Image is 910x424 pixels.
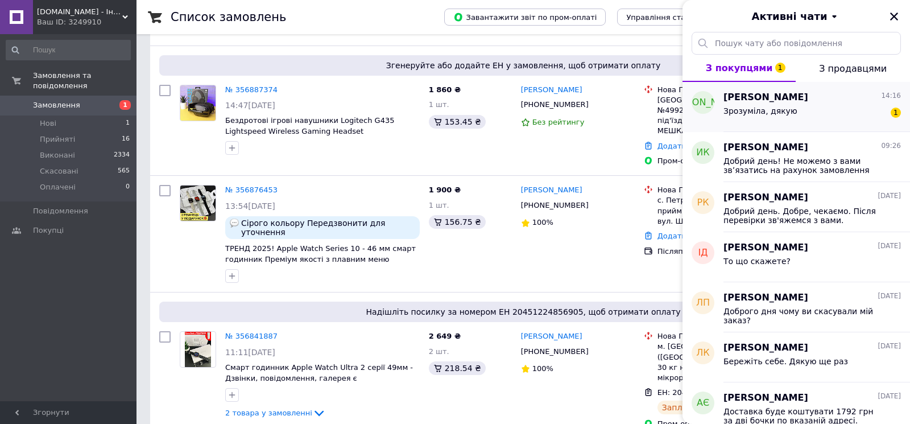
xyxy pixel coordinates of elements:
span: Завантажити звіт по пром-оплаті [453,12,597,22]
span: З покупцями [706,63,773,73]
span: 1 900 ₴ [429,186,461,194]
span: [DATE] [878,291,901,301]
span: [PERSON_NAME] [665,96,741,109]
div: м. [GEOGRAPHIC_DATA] ([GEOGRAPHIC_DATA].), №1 (до 30 кг на одне місце): 1/2 мікрорайон, буд. 55 [657,341,782,383]
span: 16 [122,134,130,145]
input: Пошук чату або повідомлення [692,32,901,55]
span: [PERSON_NAME] [723,191,808,204]
span: 2334 [114,150,130,160]
span: [PERSON_NAME] [723,91,808,104]
span: 100% [532,218,553,227]
span: ИК [696,146,709,159]
span: [DATE] [878,241,901,251]
span: [DATE] [878,392,901,401]
span: АЄ [697,397,709,410]
span: Скасовані [40,166,78,176]
span: [PERSON_NAME] [723,392,808,405]
a: Фото товару [180,331,216,368]
span: 1 [775,63,785,73]
a: Додати ЕН [657,142,699,150]
span: То що скажете? [723,257,791,266]
span: Нові [40,118,56,129]
span: Зрозуміла, дякую [723,106,797,116]
div: [GEOGRAPHIC_DATA], Поштомат №4992: вул. [PERSON_NAME], 3, під'їзд №4 (ТІЛЬКИ ДЛЯ МЕШКАНЦІВ) [657,95,782,137]
button: ЛК[PERSON_NAME][DATE]Бережіть себе. Дякую ще раз [682,332,910,382]
img: Фото товару [180,186,216,221]
button: Закрити [887,10,901,23]
span: 0 [126,182,130,192]
span: 14:47[DATE] [225,101,275,110]
div: Нова Пошта [657,331,782,341]
span: РК [697,196,709,209]
span: 14:16 [881,91,901,101]
div: с. Петровірівка, Пункт приймання-видачі (до 30 кг): вул. Шевченка, 7 [657,195,782,227]
span: Замовлення та повідомлення [33,71,136,91]
span: ЕН: 20451224856905 [657,388,738,397]
div: 156.75 ₴ [429,215,486,229]
span: [PERSON_NAME] [723,141,808,154]
span: 1 [126,118,130,129]
button: ИК[PERSON_NAME]09:26Добрий день! Не можемо з вами звʼязатись на рахунок замовлення [682,132,910,182]
input: Пошук [6,40,131,60]
button: [PERSON_NAME][PERSON_NAME]14:16Зрозуміла, дякую1 [682,82,910,132]
h1: Список замовлень [171,10,286,24]
a: Додати ЕН [657,232,699,240]
img: Фото товару [180,85,216,121]
span: 2 шт. [429,347,449,356]
div: [PHONE_NUMBER] [519,344,591,359]
span: [DATE] [878,341,901,351]
span: Сірого кольору Передзвонити для уточнення [241,219,415,237]
span: Бережіть себе. Дякую ще раз [723,357,848,366]
div: [PHONE_NUMBER] [519,97,591,112]
span: Згенеруйте або додайте ЕН у замовлення, щоб отримати оплату [164,60,883,71]
button: ІД[PERSON_NAME][DATE]То що скажете? [682,232,910,282]
a: № 356876453 [225,186,278,194]
a: [PERSON_NAME] [521,85,582,96]
span: Прийняті [40,134,75,145]
div: Нова Пошта [657,85,782,95]
div: 218.54 ₴ [429,361,486,375]
div: [PHONE_NUMBER] [519,198,591,213]
div: Заплановано [657,401,722,414]
span: ІД [698,246,708,260]
span: [PERSON_NAME] [723,291,808,304]
div: Нова Пошта [657,185,782,195]
span: Добрий день. Добре, чекаємо. Після перевірки зв'яжемся з вами. [723,207,885,225]
span: ЛП [696,297,710,310]
button: Завантажити звіт по пром-оплаті [444,9,606,26]
span: 100% [532,364,553,373]
span: 2 товара у замовленні [225,409,312,417]
img: :speech_balloon: [230,219,239,228]
span: Доброго дня чому ви скасували мій заказ? [723,307,885,325]
a: 2 товара у замовленні [225,409,326,417]
div: Післяплата [657,246,782,257]
span: 1 шт. [429,201,449,209]
a: [PERSON_NAME] [521,331,582,342]
button: З покупцями1 [682,55,796,82]
span: 1 [119,100,131,110]
span: З продавцями [819,63,887,74]
span: 2 649 ₴ [429,332,461,340]
div: Ваш ID: 3249910 [37,17,136,27]
button: РК[PERSON_NAME][DATE]Добрий день. Добре, чекаємо. Після перевірки зв'яжемся з вами. [682,182,910,232]
span: 1 [891,108,901,118]
span: Надішліть посилку за номером ЕН 20451224856905, щоб отримати оплату [164,306,883,318]
div: 153.45 ₴ [429,115,486,129]
span: Виконані [40,150,75,160]
span: 565 [118,166,130,176]
span: Повідомлення [33,206,88,216]
a: Смарт годинник Apple Watch Ultra 2 серії 49мм - Дзвінки, повідомлення, галерея є [225,363,413,382]
span: 1 860 ₴ [429,85,461,94]
span: Покупці [33,225,64,236]
button: ЛП[PERSON_NAME][DATE]Доброго дня чому ви скасували мій заказ? [682,282,910,332]
span: 09:26 [881,141,901,151]
span: Добрий день! Не можемо з вами звʼязатись на рахунок замовлення [723,157,885,175]
button: Активні чати [714,9,878,24]
span: ЛК [696,347,709,360]
a: ТРЕНД 2025! Apple Watch Series 10 - 46 мм смарт годинник Преміум якості з плавним меню [225,244,416,264]
button: З продавцями [796,55,910,82]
